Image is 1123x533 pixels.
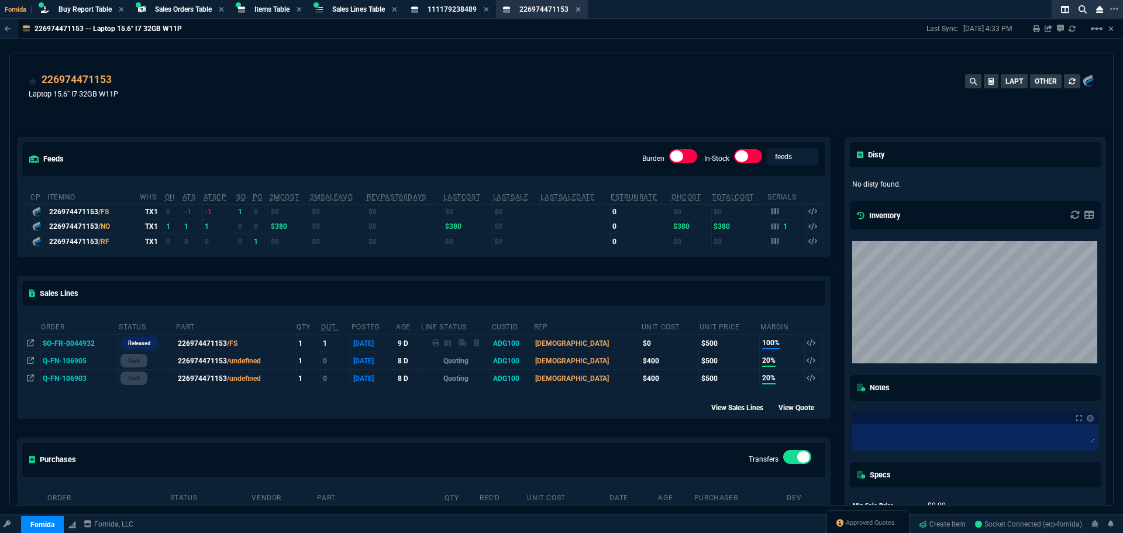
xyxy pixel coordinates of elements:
h5: Purchases [29,454,76,465]
td: 1 [164,219,182,233]
div: View Quote [778,401,825,413]
th: Order [40,318,118,335]
span: /undefined [227,374,261,383]
td: $0 [309,204,366,219]
td: Q-FN-106905 [40,352,118,370]
th: Part [175,318,296,335]
td: $380 [269,219,309,233]
div: $400 [643,356,697,366]
td: -1 [203,204,236,219]
a: msbcCompanyName [80,519,137,529]
p: Laptop 15.6" I7 32GB W11P [29,88,122,99]
nx-icon: Close Tab [576,5,581,15]
div: Add to Watchlist [29,72,37,88]
td: $0 [269,234,309,249]
div: View Sales Lines [711,401,774,413]
nx-icon: Split Panels [1056,2,1074,16]
td: 226974471153 [316,505,444,522]
div: $400 [643,373,697,384]
td: $0 [492,219,540,233]
span: /RF [98,238,109,246]
td: 0 [236,219,252,233]
th: WHS [139,188,164,205]
td: 0 [610,234,671,249]
td: 1 [296,334,321,352]
p: [DATE] 4:33 PM [963,24,1012,33]
td: TX1 [139,204,164,219]
td: $0 [443,204,492,219]
th: Part [316,489,444,506]
td: $500 [699,352,760,370]
td: 0 [610,219,671,233]
div: 226974471153 [49,236,137,247]
a: Hide Workbench [1108,24,1114,33]
abbr: The date of the last SO Inv price. No time limit. (ignore zeros) [540,193,594,201]
td: 8 D [395,370,421,387]
span: Sales Orders Table [155,5,212,13]
abbr: Outstanding (To Ship) [321,323,339,331]
td: $0 [269,204,309,219]
td: 226974471153 [175,352,296,370]
div: 226974471153 [49,207,137,217]
p: Quoting [423,373,489,384]
td: $0 [366,204,443,219]
th: age [395,318,421,335]
td: $0 [443,234,492,249]
nx-icon: Close Tab [219,5,224,15]
span: 0 [928,501,946,510]
td: 0 [164,204,182,219]
abbr: Total units in inventory => minus on SO => plus on PO [182,193,196,201]
th: Status [118,318,175,335]
td: [DATE] [351,370,395,387]
td: [DEMOGRAPHIC_DATA] [533,334,641,352]
nx-icon: Open In Opposite Panel [27,339,34,348]
nx-icon: Close Tab [392,5,397,15]
td: 9 D [395,334,421,352]
label: In-Stock [704,154,729,163]
span: /undefined [227,357,261,365]
td: [DATE] [351,334,395,352]
td: [DATE] [609,505,657,522]
h5: Notes [857,382,890,393]
span: /NO [98,222,110,231]
p: draft [128,374,140,383]
th: Posted [351,318,395,335]
td: $419 [526,505,609,522]
th: Vendor [251,489,316,506]
td: 0 [479,505,526,522]
td: Q-FN-106903 [40,370,118,387]
td: [DEMOGRAPHIC_DATA] [533,352,641,370]
h5: Specs [857,469,891,480]
span: /FS [98,208,109,216]
nx-icon: Open In Opposite Panel [27,357,34,365]
td: 0 [321,370,351,387]
td: 1 [321,334,351,352]
span: 20% [762,373,776,384]
th: CustId [491,318,533,335]
td: 1 [444,505,479,522]
span: Socket Connected (erp-fornida) [975,520,1082,528]
abbr: ATS with all companies combined [204,193,227,201]
td: 0 [164,234,182,249]
td: $0 [492,204,540,219]
td: ADG100 [491,370,533,387]
td: 8 D [395,352,421,370]
p: Quoting [423,356,489,366]
th: Date [609,489,657,506]
td: 1 [182,219,203,233]
td: 0 [321,352,351,370]
td: [DEMOGRAPHIC_DATA] [533,370,641,387]
td: 1 [203,219,236,233]
th: Purchaser [694,489,787,506]
td: ADG100 [491,334,533,352]
td: [DATE] [351,352,395,370]
td: 1 [236,204,252,219]
mat-icon: Example home icon [1090,22,1104,36]
span: 100% [762,338,780,349]
a: 226974471153 [42,72,112,87]
nx-icon: Close Tab [484,5,489,15]
th: Rec'd [479,489,526,506]
p: 1 [783,222,788,231]
nx-icon: Close Tab [119,5,124,15]
td: 226974471153 [175,370,296,387]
